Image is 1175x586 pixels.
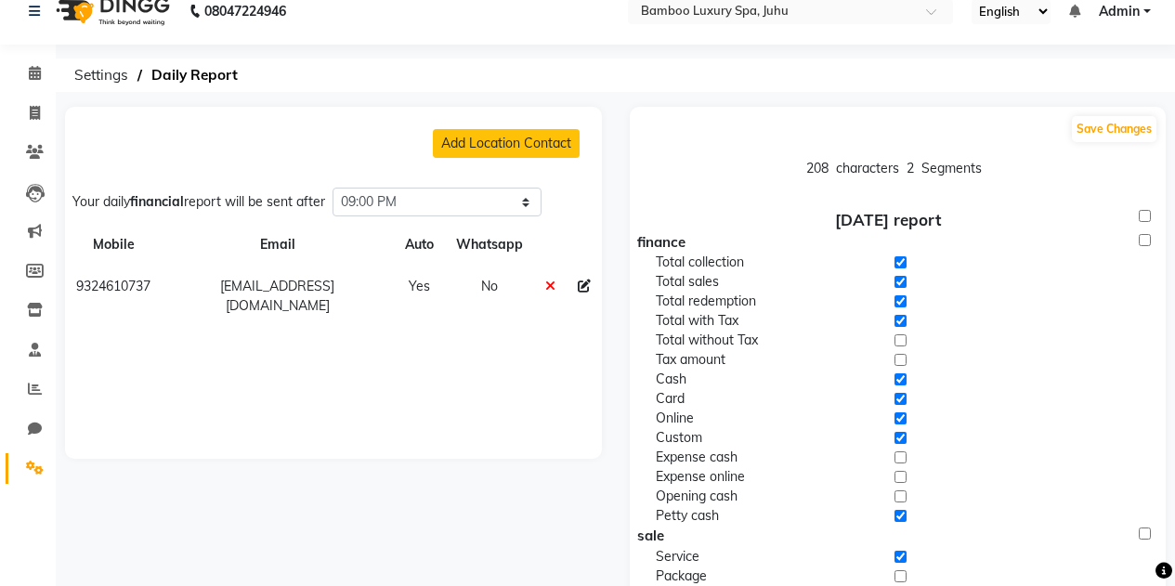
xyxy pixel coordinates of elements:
span: finance [637,233,685,251]
span: Petty cash [656,506,719,526]
span: Expense online [656,467,745,487]
span: characters [836,160,899,176]
span: Custom [656,428,702,448]
span: Total without Tax [656,331,758,350]
p: 208 2 [637,159,1159,178]
span: Tax amount [656,350,725,370]
span: Opening cash [656,487,738,506]
td: [EMAIL_ADDRESS][DOMAIN_NAME] [162,266,394,327]
span: Your daily report will be sent after [72,192,325,212]
span: [DATE] report [835,210,941,229]
span: Total collection [656,253,744,272]
td: Yes [394,266,445,327]
span: Settings [65,59,137,92]
span: Expense cash [656,448,738,467]
span: Total with Tax [656,311,738,331]
span: Service [656,547,699,566]
span: Package [656,566,707,586]
span: Cash [656,370,686,389]
th: Whatsapp [445,224,534,266]
span: Card [656,389,685,409]
strong: financial [130,193,184,210]
td: 9324610737 [65,266,162,327]
button: Add Location Contact [433,129,580,158]
th: Auto [394,224,445,266]
span: Total redemption [656,292,756,311]
span: Online [656,409,694,428]
span: Total sales [656,272,719,292]
span: Daily Report [142,59,247,92]
button: Save Changes [1072,116,1156,142]
span: Admin [1099,2,1140,21]
td: No [445,266,534,327]
span: sale [637,527,664,544]
span: Segments [921,160,982,176]
th: Mobile [65,224,162,266]
th: Email [162,224,394,266]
